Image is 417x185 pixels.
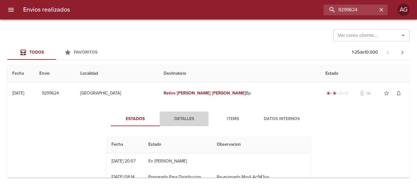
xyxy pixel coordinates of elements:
[327,91,330,95] span: radio_button_checked
[107,136,143,153] th: Fecha
[39,88,61,99] button: 9299624
[261,115,303,123] span: Datos Internos
[114,115,156,123] span: Estados
[395,45,410,60] span: Pagina siguiente
[359,90,365,96] span: No tiene documentos adjuntos
[212,91,246,96] em: [PERSON_NAME]
[333,91,336,95] span: radio_button_checked
[397,4,410,16] div: Abrir información de usuario
[380,49,395,55] span: Pagina anterior
[74,50,97,55] span: Favoritos
[399,31,408,40] button: Abrir
[159,82,321,104] td: Bp
[143,153,212,169] td: En [PERSON_NAME]
[7,65,34,82] th: Fecha
[111,174,135,180] div: [DATE] 08:14
[163,115,205,123] span: Detalles
[212,136,310,153] th: Observacion
[143,169,212,185] td: Preparado Para Distribucion
[12,91,24,96] div: [DATE]
[7,45,105,60] div: Tabs Envios
[352,49,378,55] p: 1 - 25 de 10.000
[164,91,176,96] em: Retiro
[75,65,159,82] th: Localidad
[321,65,410,82] th: Estado
[42,90,59,97] span: 9299624
[396,90,402,96] span: notifications_none
[111,158,136,164] div: [DATE] 20:07
[380,87,393,99] button: Agregar a favoritos
[325,90,350,96] div: Despachado
[393,87,405,99] button: Activar notificaciones
[23,5,70,15] h6: Envios realizados
[29,50,44,55] span: Todos
[397,4,410,16] div: AG
[365,90,371,96] span: No tiene pedido asociado
[212,169,310,185] td: Re-asignado Movil Ac943yo
[324,5,377,15] input: buscar
[383,90,390,96] span: star_border
[212,115,254,123] span: Items
[143,136,212,153] th: Estado
[75,82,159,104] td: [GEOGRAPHIC_DATA]
[339,91,343,95] span: radio_button_unchecked
[159,65,321,82] th: Destinatario
[177,91,211,96] em: [PERSON_NAME]
[111,112,306,126] div: Tabs detalle de guia
[4,2,18,17] button: menu
[345,91,349,95] span: radio_button_unchecked
[34,65,75,82] th: Envio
